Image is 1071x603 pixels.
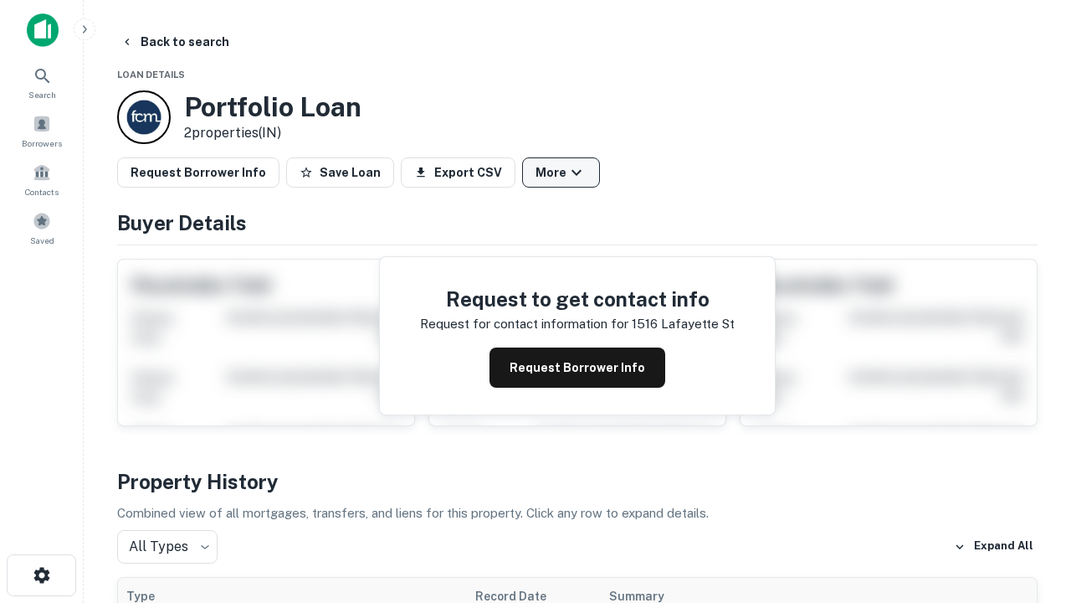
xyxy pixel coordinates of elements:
span: Saved [30,234,54,247]
button: More [522,157,600,188]
button: Expand All [950,534,1038,559]
h4: Request to get contact info [420,284,735,314]
iframe: Chat Widget [987,415,1071,496]
p: Request for contact information for [420,314,628,334]
p: 1516 lafayette st [632,314,735,334]
button: Export CSV [401,157,515,188]
p: Combined view of all mortgages, transfers, and liens for this property. Click any row to expand d... [117,503,1038,523]
img: capitalize-icon.png [27,13,59,47]
div: All Types [117,530,218,564]
button: Request Borrower Info [117,157,279,188]
button: Save Loan [286,157,394,188]
button: Back to search [114,27,236,57]
a: Saved [5,205,79,250]
h4: Buyer Details [117,208,1038,238]
a: Contacts [5,157,79,202]
a: Borrowers [5,108,79,153]
a: Search [5,59,79,105]
span: Contacts [25,185,59,198]
button: Request Borrower Info [489,348,665,388]
span: Borrowers [22,137,62,150]
span: Search [28,88,56,101]
p: 2 properties (IN) [184,123,361,143]
h3: Portfolio Loan [184,91,361,123]
span: Loan Details [117,70,185,80]
h4: Property History [117,466,1038,497]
